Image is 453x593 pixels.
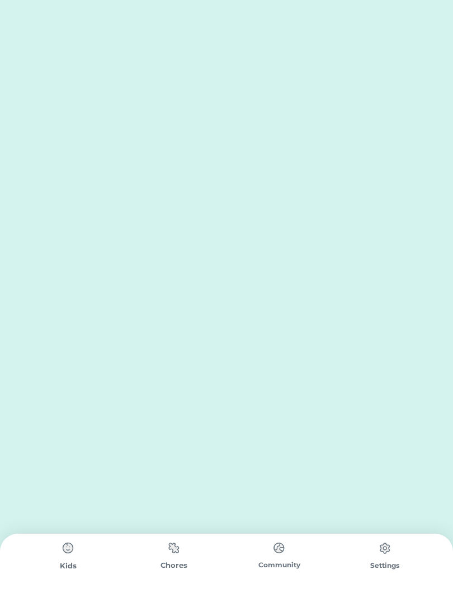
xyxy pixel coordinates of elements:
[332,561,438,571] div: Settings
[268,537,290,559] img: type%3Dchores%2C%20state%3Ddefault.svg
[16,561,121,572] div: Kids
[374,537,396,559] img: type%3Dchores%2C%20state%3Ddefault.svg
[121,560,227,571] div: Chores
[226,560,332,570] div: Community
[57,537,79,559] img: type%3Dchores%2C%20state%3Ddefault.svg
[163,537,185,559] img: type%3Dchores%2C%20state%3Ddefault.svg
